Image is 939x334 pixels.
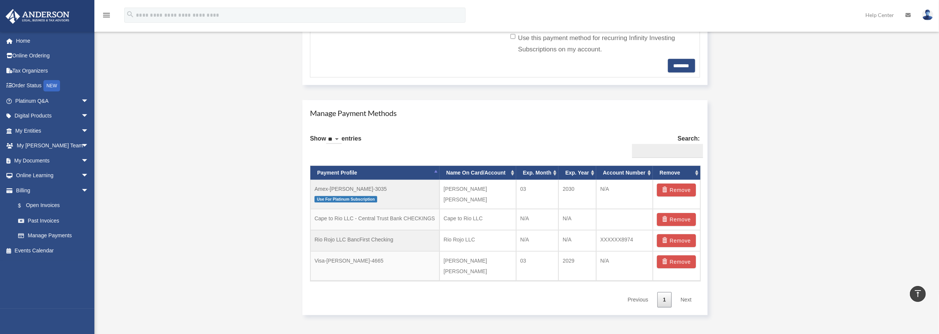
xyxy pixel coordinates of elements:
th: Account Number: activate to sort column ascending [596,166,653,180]
td: Cape to Rio LLC [439,209,516,230]
a: My Entitiesarrow_drop_down [5,123,100,138]
a: Order StatusNEW [5,78,100,94]
label: Use this payment method for recurring Infinity Investing Subscriptions on my account. [510,32,689,55]
button: Remove [657,234,696,247]
a: Next [675,292,697,308]
td: 03 [516,180,558,209]
a: Billingarrow_drop_down [5,183,100,198]
td: N/A [596,180,653,209]
td: N/A [516,209,558,230]
td: Amex-[PERSON_NAME]-3035 [310,180,439,209]
a: Manage Payments [11,228,96,243]
label: Show entries [310,133,361,152]
button: Remove [657,255,696,268]
input: Use this payment method for recurring Infinity Investing Subscriptions on my account. [510,34,515,39]
span: $ [22,201,26,210]
th: Remove: activate to sort column ascending [653,166,700,180]
a: vertical_align_top [910,286,926,302]
i: search [126,10,134,19]
a: Online Learningarrow_drop_down [5,168,100,183]
td: N/A [558,209,596,230]
i: menu [102,11,111,20]
span: arrow_drop_down [81,168,96,184]
i: vertical_align_top [913,289,922,298]
a: menu [102,13,111,20]
th: Exp. Year: activate to sort column ascending [558,166,596,180]
input: Search: [632,144,703,158]
td: 2030 [558,180,596,209]
a: My [PERSON_NAME] Teamarrow_drop_down [5,138,100,153]
td: Rio Rojo LLC [439,230,516,251]
a: 1 [657,292,672,308]
span: arrow_drop_down [81,138,96,154]
span: arrow_drop_down [81,183,96,198]
a: Tax Organizers [5,63,100,78]
td: [PERSON_NAME] [PERSON_NAME] [439,251,516,281]
td: N/A [558,230,596,251]
a: $Open Invoices [11,198,100,213]
td: Visa-[PERSON_NAME]-4665 [310,251,439,281]
label: Search: [629,133,700,158]
span: arrow_drop_down [81,93,96,109]
img: Anderson Advisors Platinum Portal [3,9,72,24]
h4: Manage Payment Methods [310,108,700,118]
img: User Pic [922,9,933,20]
td: [PERSON_NAME] [PERSON_NAME] [439,180,516,209]
td: N/A [516,230,558,251]
td: 03 [516,251,558,281]
select: Showentries [326,135,342,144]
span: arrow_drop_down [81,153,96,169]
span: arrow_drop_down [81,108,96,124]
td: Rio Rojo LLC BancFirst Checking [310,230,439,251]
a: Digital Productsarrow_drop_down [5,108,100,124]
a: Previous [622,292,654,308]
th: Name On Card/Account: activate to sort column ascending [439,166,516,180]
a: Home [5,33,100,48]
span: Use For Platinum Subscription [315,196,377,203]
button: Remove [657,213,696,226]
a: Platinum Q&Aarrow_drop_down [5,93,100,108]
td: N/A [596,251,653,281]
a: Events Calendar [5,243,100,258]
th: Payment Profile: activate to sort column descending [310,166,439,180]
td: Cape to Rio LLC - Central Trust Bank CHECKINGS [310,209,439,230]
a: My Documentsarrow_drop_down [5,153,100,168]
th: Exp. Month: activate to sort column ascending [516,166,558,180]
button: Remove [657,184,696,196]
a: Past Invoices [11,213,100,228]
div: NEW [43,80,60,91]
td: XXXXXX8974 [596,230,653,251]
span: arrow_drop_down [81,123,96,139]
a: Online Ordering [5,48,100,63]
td: 2029 [558,251,596,281]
